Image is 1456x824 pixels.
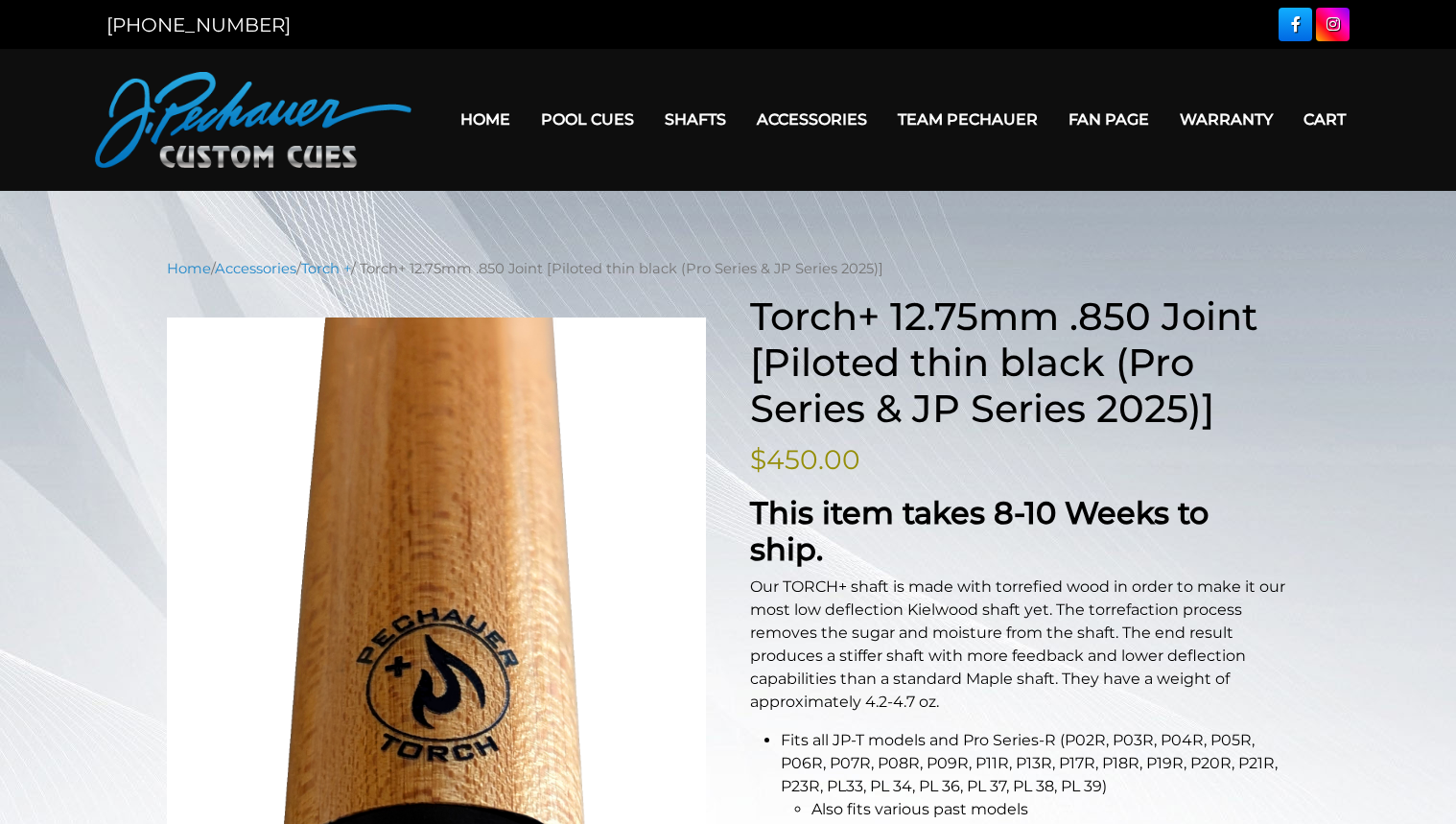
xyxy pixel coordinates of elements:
a: Accessories [215,260,296,277]
a: Cart [1288,95,1361,144]
h1: Torch+ 12.75mm .850 Joint [Piloted thin black (Pro Series & JP Series 2025)] [750,294,1289,432]
p: Our TORCH+ shaft is made with torrefied wood in order to make it our most low deflection Kielwood... [750,576,1289,714]
a: Accessories [741,95,882,144]
a: Team Pechauer [882,95,1053,144]
li: Also fits various past models [811,798,1289,821]
a: Pool Cues [526,95,649,144]
strong: This item takes 8-10 Weeks to ship. [750,494,1209,568]
a: Home [167,260,211,277]
a: Warranty [1164,95,1288,144]
a: [PHONE_NUMBER] [106,13,291,36]
bdi: 450.00 [750,443,860,476]
nav: Breadcrumb [167,258,1289,279]
a: Shafts [649,95,741,144]
img: Pechauer Custom Cues [95,72,411,168]
a: Fan Page [1053,95,1164,144]
a: Torch + [301,260,351,277]
a: Home [445,95,526,144]
span: $ [750,443,766,476]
